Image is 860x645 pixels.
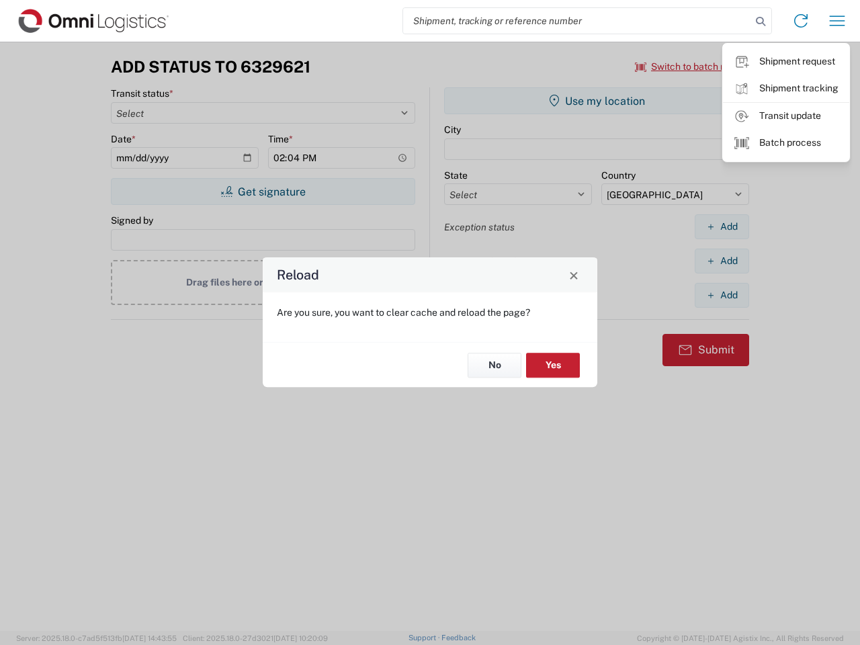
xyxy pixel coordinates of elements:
[723,75,849,102] a: Shipment tracking
[403,8,751,34] input: Shipment, tracking or reference number
[723,130,849,157] a: Batch process
[526,353,580,378] button: Yes
[564,265,583,284] button: Close
[277,265,319,285] h4: Reload
[723,103,849,130] a: Transit update
[277,306,583,318] p: Are you sure, you want to clear cache and reload the page?
[468,353,521,378] button: No
[723,48,849,75] a: Shipment request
